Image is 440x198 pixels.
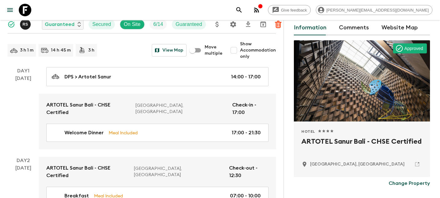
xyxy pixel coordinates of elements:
span: Give feedback [278,8,310,12]
button: Delete [272,18,284,31]
span: Hotel [301,129,315,134]
p: [GEOGRAPHIC_DATA], [GEOGRAPHIC_DATA] [134,166,224,178]
button: Website Map [381,20,418,35]
button: search adventures [233,4,245,16]
div: On Site [120,19,145,29]
span: Move multiple [205,44,223,57]
p: [GEOGRAPHIC_DATA], [GEOGRAPHIC_DATA] [136,102,227,115]
span: Show Accommodation only [240,41,276,60]
button: Change Property [389,177,430,190]
a: Welcome DinnerMeal Included17:00 - 21:30 [46,124,269,142]
button: Information [294,20,326,35]
p: Guaranteed [45,21,74,28]
p: 17:00 - 21:30 [232,129,261,136]
p: Day 1 [8,67,39,75]
p: Welcome Dinner [64,129,104,136]
button: Download CSV [242,18,254,31]
p: 3 h 1 m [20,47,33,53]
p: DPS > Artotel Sanur [64,73,111,81]
h2: ARTOTEL Sanur Bali - CHSE Certified [301,136,422,156]
p: ARTOTEL Sanur Bali - CHSE Certified [46,101,130,116]
a: Give feedback [268,5,311,15]
p: ARTOTEL Sanur Bali - CHSE Certified [46,164,129,179]
p: Check-out - 12:30 [229,164,269,179]
p: Day 2 [8,157,39,164]
button: RS [20,19,32,30]
p: Meal Included [109,129,138,136]
a: ARTOTEL Sanur Bali - CHSE Certified[GEOGRAPHIC_DATA], [GEOGRAPHIC_DATA]Check-in - 17:00 [39,94,276,124]
button: Update Price, Early Bird Discount and Costs [211,18,223,31]
div: [DATE] [15,75,31,149]
p: R S [23,22,28,27]
a: ARTOTEL Sanur Bali - CHSE Certified[GEOGRAPHIC_DATA], [GEOGRAPHIC_DATA]Check-out - 12:30 [39,157,276,187]
p: Guaranteed [176,21,202,28]
span: Raka Sanjaya [20,21,32,26]
button: menu [4,4,16,16]
p: Bali, Indonesia [310,161,405,167]
svg: Synced Successfully [8,21,15,28]
div: Trip Fill [150,19,167,29]
div: Photo of ARTOTEL Sanur Bali - CHSE Certified [294,40,430,121]
div: [PERSON_NAME][EMAIL_ADDRESS][DOMAIN_NAME] [316,5,432,15]
p: 14:00 - 17:00 [231,73,261,81]
p: Approved [404,45,423,52]
p: Change Property [389,180,430,187]
p: Check-in - 17:00 [232,101,269,116]
button: Settings [227,18,239,31]
button: Comments [339,20,369,35]
button: Archive (Completed, Cancelled or Unsynced Departures only) [257,18,269,31]
p: Secured [92,21,111,28]
p: 3 h [88,47,95,53]
p: 6 / 14 [153,21,163,28]
p: On Site [124,21,141,28]
button: View Map [152,44,187,57]
a: DPS > Artotel Sanur14:00 - 17:00 [46,67,269,86]
p: 14 h 45 m [51,47,71,53]
span: [PERSON_NAME][EMAIL_ADDRESS][DOMAIN_NAME] [323,8,432,12]
div: Secured [89,19,115,29]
